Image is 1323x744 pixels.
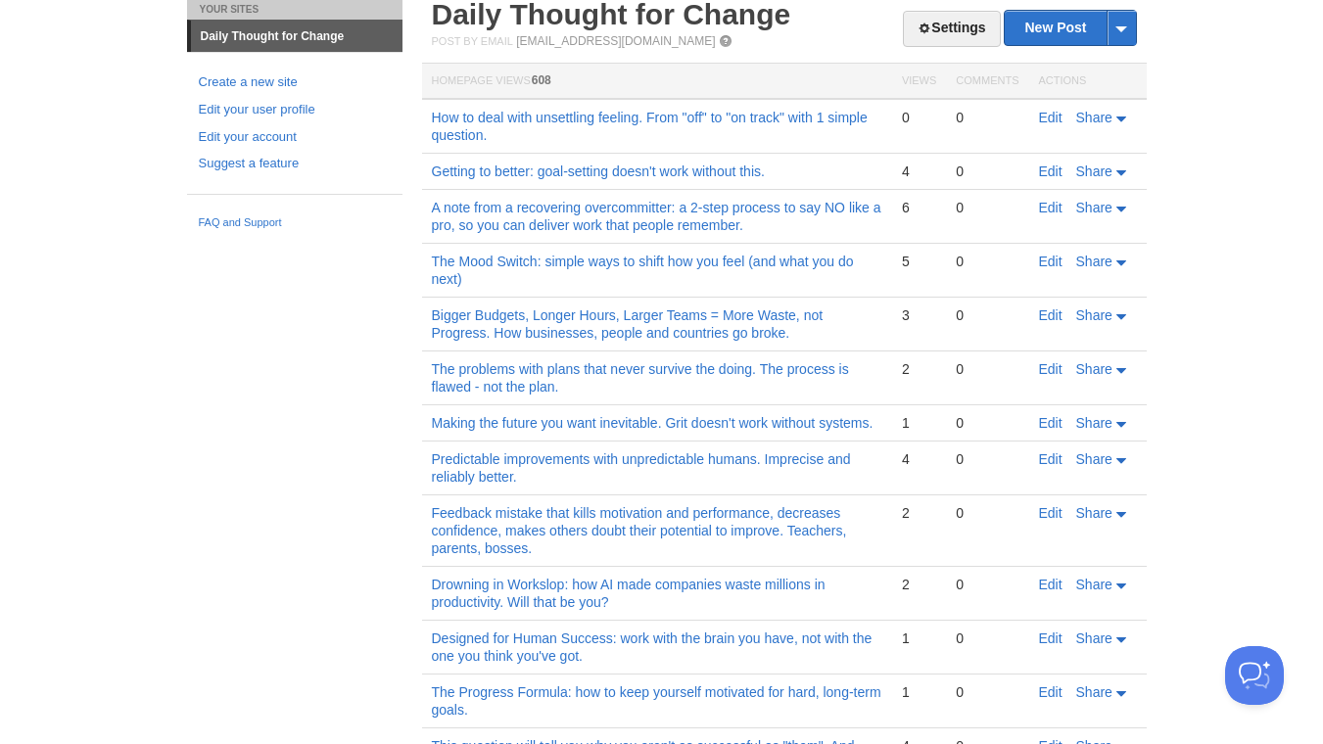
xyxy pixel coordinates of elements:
[432,505,847,556] a: Feedback mistake that kills motivation and performance, decreases confidence, makes others doubt ...
[902,629,936,647] div: 1
[1076,200,1112,215] span: Share
[1076,110,1112,125] span: Share
[191,21,402,52] a: Daily Thought for Change
[199,127,391,148] a: Edit your account
[902,109,936,126] div: 0
[1039,254,1063,269] a: Edit
[902,414,936,432] div: 1
[1039,684,1063,700] a: Edit
[1039,415,1063,431] a: Edit
[516,34,715,48] a: [EMAIL_ADDRESS][DOMAIN_NAME]
[1039,451,1063,467] a: Edit
[956,306,1018,324] div: 0
[902,504,936,522] div: 2
[956,253,1018,270] div: 0
[432,684,881,718] a: The Progress Formula: how to keep yourself motivated for hard, long-term goals.
[532,73,551,87] span: 608
[1039,505,1063,521] a: Edit
[956,199,1018,216] div: 0
[1076,630,1112,646] span: Share
[1076,254,1112,269] span: Share
[1039,630,1063,646] a: Edit
[432,630,873,664] a: Designed for Human Success: work with the brain you have, not with the one you think you've got.
[956,450,1018,468] div: 0
[1039,200,1063,215] a: Edit
[432,577,826,610] a: Drowning in Workslop: how AI made companies waste millions in productivity. Will that be you?
[956,360,1018,378] div: 0
[432,451,851,485] a: Predictable improvements with unpredictable humans. Imprecise and reliably better.
[432,361,849,395] a: The problems with plans that never survive the doing. The process is flawed - not the plan.
[432,415,874,431] a: Making the future you want inevitable. Grit doesn't work without systems.
[1076,307,1112,323] span: Share
[1005,11,1135,45] a: New Post
[956,629,1018,647] div: 0
[1039,110,1063,125] a: Edit
[902,163,936,180] div: 4
[1076,505,1112,521] span: Share
[956,414,1018,432] div: 0
[199,154,391,174] a: Suggest a feature
[956,576,1018,593] div: 0
[956,683,1018,701] div: 0
[903,11,1000,47] a: Settings
[1039,163,1063,179] a: Edit
[432,254,854,287] a: The Mood Switch: simple ways to shift how you feel (and what you do next)
[1039,361,1063,377] a: Edit
[902,306,936,324] div: 3
[432,200,881,233] a: A note from a recovering overcommitter: a 2-step process to say NO like a pro, so you can deliver...
[422,64,892,100] th: Homepage Views
[956,504,1018,522] div: 0
[432,307,824,341] a: Bigger Budgets, Longer Hours, Larger Teams = More Waste, not Progress. How businesses, people and...
[902,683,936,701] div: 1
[892,64,946,100] th: Views
[902,450,936,468] div: 4
[956,109,1018,126] div: 0
[902,360,936,378] div: 2
[432,110,868,143] a: How to deal with unsettling feeling. From "off" to "on track" with 1 simple question.
[1076,684,1112,700] span: Share
[432,35,513,47] span: Post by Email
[432,163,765,179] a: Getting to better: goal-setting doesn't work without this.
[199,100,391,120] a: Edit your user profile
[956,163,1018,180] div: 0
[902,576,936,593] div: 2
[1076,361,1112,377] span: Share
[1039,577,1063,592] a: Edit
[1029,64,1147,100] th: Actions
[1039,307,1063,323] a: Edit
[1076,163,1112,179] span: Share
[946,64,1028,100] th: Comments
[902,199,936,216] div: 6
[199,214,391,232] a: FAQ and Support
[1225,646,1284,705] iframe: Help Scout Beacon - Open
[1076,577,1112,592] span: Share
[1076,415,1112,431] span: Share
[199,72,391,93] a: Create a new site
[902,253,936,270] div: 5
[1076,451,1112,467] span: Share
